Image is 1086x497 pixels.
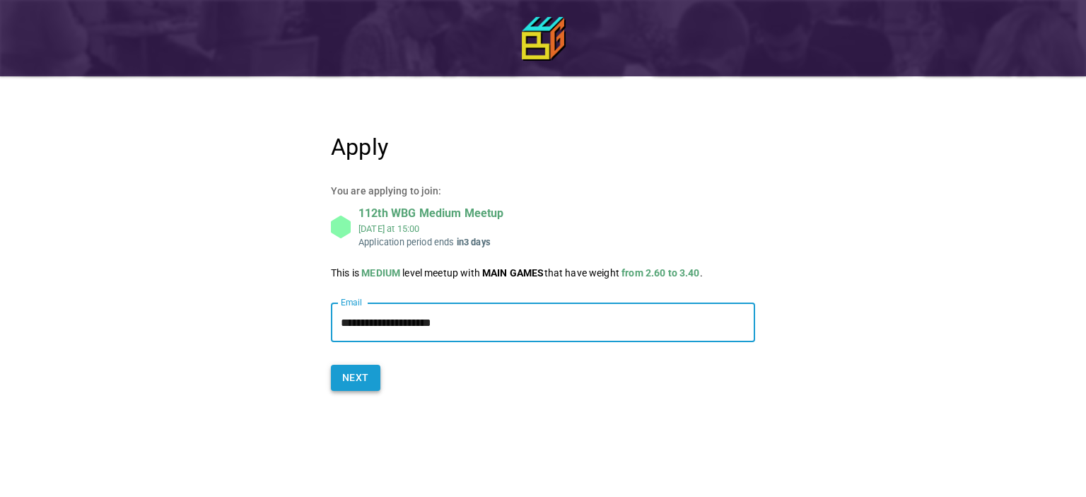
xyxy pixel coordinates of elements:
[331,133,755,161] h4: Apply
[358,223,385,234] div: [DATE]
[361,267,400,279] div: MEDIUM
[358,205,503,222] div: 112th WBG Medium Meetup
[341,296,363,308] label: Email
[331,184,520,199] h6: You are applying to join:
[482,267,544,279] p: MAIN GAME S
[358,222,503,235] div: at
[522,17,564,59] img: icon64.png
[397,223,420,234] div: 15:00
[331,266,755,280] p: This is level meetup with that have weight .
[621,267,700,279] div: from 2.60 to 3.40
[358,235,396,249] div: Application period ends
[331,365,380,391] button: Next
[457,237,491,247] b: in 3 days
